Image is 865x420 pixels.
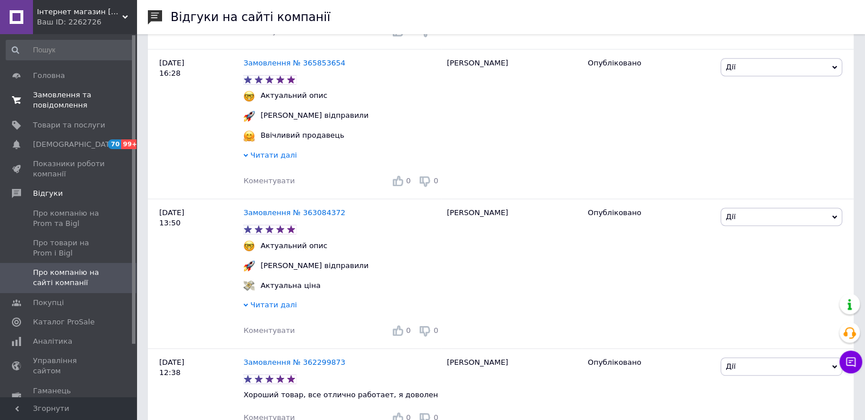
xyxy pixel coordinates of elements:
span: 0 [433,176,438,185]
span: 0 [433,27,438,35]
span: Головна [33,71,65,81]
div: Актуальний опис [258,90,330,101]
div: [DATE] 13:50 [148,199,243,348]
span: 0 [406,176,411,185]
span: Дії [726,212,735,221]
span: Покупці [33,298,64,308]
span: Коментувати [243,326,295,335]
h1: Відгуки на сайті компанії [171,10,330,24]
span: Показники роботи компанії [33,159,105,179]
img: :rocket: [243,110,255,122]
a: Замовлення № 362299873 [243,358,345,367]
span: Коментувати [243,27,295,35]
div: Ваш ID: 2262726 [37,17,136,27]
span: Замовлення та повідомлення [33,90,105,110]
div: Коментувати [243,176,295,186]
img: :rocket: [243,260,255,271]
img: :nerd_face: [243,240,255,252]
span: Читати далі [250,300,297,309]
span: 0 [433,326,438,335]
span: Читати далі [250,151,297,159]
span: Інтернет магазин Бензоград [37,7,122,17]
img: :hugging_face: [243,130,255,142]
div: [PERSON_NAME] [441,49,582,199]
span: 70 [108,139,121,149]
img: :nerd_face: [243,90,255,102]
a: Замовлення № 365853654 [243,59,345,67]
input: Пошук [6,40,134,60]
div: [DATE] 16:28 [148,49,243,199]
div: Опубліковано [587,58,712,68]
span: 99+ [121,139,140,149]
div: Коментувати [243,326,295,336]
div: [PERSON_NAME] відправили [258,261,371,271]
span: Про товари на Prom і Bigl [33,238,105,258]
span: Дії [726,362,735,370]
span: Коментувати [243,176,295,185]
span: Дії [726,63,735,71]
div: Опубліковано [587,208,712,218]
div: Ввічливий продавець [258,130,347,141]
span: [DEMOGRAPHIC_DATA] [33,139,117,150]
span: 0 [406,27,411,35]
span: Товари та послуги [33,120,105,130]
span: Про компанію на сайті компанії [33,267,105,288]
div: [PERSON_NAME] відправили [258,110,371,121]
div: Опубліковано [587,357,712,368]
span: Каталог ProSale [33,317,94,327]
span: 0 [406,326,411,335]
span: Гаманець компанії [33,386,105,406]
span: Аналітика [33,336,72,347]
p: Хороший товар, все отлично работает, я доволен [243,390,441,400]
span: Управління сайтом [33,356,105,376]
div: Читати далі [243,150,441,163]
span: Про компанію на Prom та Bigl [33,208,105,229]
div: Актуальна ціна [258,281,323,291]
span: Відгуки [33,188,63,199]
button: Чат з покупцем [839,351,862,373]
div: Актуальний опис [258,241,330,251]
div: Читати далі [243,300,441,313]
div: [PERSON_NAME] [441,199,582,348]
a: Замовлення № 363084372 [243,208,345,217]
img: :money_with_wings: [243,280,255,291]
